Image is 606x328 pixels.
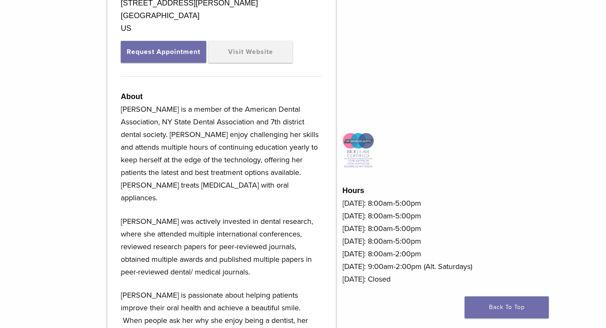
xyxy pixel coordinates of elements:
[121,103,322,204] p: [PERSON_NAME] is a member of the American Dental Association, NY State Dental Association and 7th...
[121,9,322,35] div: [GEOGRAPHIC_DATA] US
[343,197,499,285] p: [DATE]: 8:00am-5:00pm [DATE]: 8:00am-5:00pm [DATE]: 8:00am-5:00pm [DATE]: 8:00am-5:00pm [DATE]: 8...
[121,41,206,63] button: Request Appointment
[343,132,374,169] img: Icon
[343,186,364,195] strong: Hours
[121,92,143,101] strong: About
[121,215,322,278] p: [PERSON_NAME] was actively invested in dental research, where she attended multiple international...
[208,41,292,63] a: Visit Website
[465,296,549,318] a: Back To Top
